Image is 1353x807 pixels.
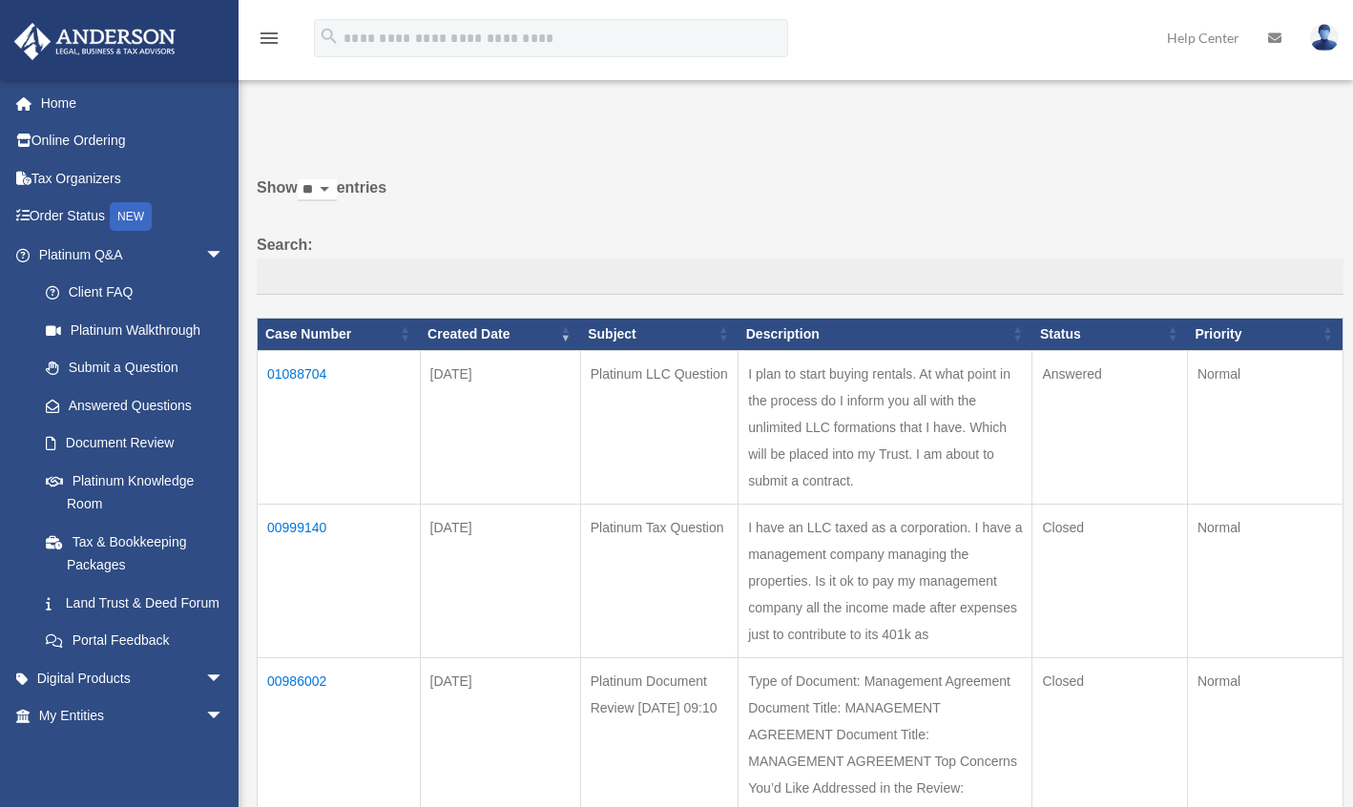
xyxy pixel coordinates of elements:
td: [DATE] [420,350,580,504]
i: search [319,26,340,47]
a: Digital Productsarrow_drop_down [13,659,253,697]
td: I plan to start buying rentals. At what point in the process do I inform you all with the unlimit... [739,350,1032,504]
td: Normal [1187,504,1343,657]
a: Tax & Bookkeeping Packages [27,523,243,584]
span: arrow_drop_down [205,735,243,774]
a: Platinum Q&Aarrow_drop_down [13,236,243,274]
a: menu [258,33,281,50]
a: Platinum Knowledge Room [27,462,243,523]
span: arrow_drop_down [205,697,243,736]
a: Online Ordering [13,122,253,160]
a: Document Review [27,424,243,463]
th: Description: activate to sort column ascending [739,318,1032,350]
th: Created Date: activate to sort column ascending [420,318,580,350]
td: I have an LLC taxed as a corporation. I have a management company managing the properties. Is it ... [739,504,1032,657]
th: Case Number: activate to sort column ascending [258,318,421,350]
img: Anderson Advisors Platinum Portal [9,23,181,60]
a: Land Trust & Deed Forum [27,584,243,622]
a: Tax Organizers [13,159,253,197]
td: Closed [1032,504,1188,657]
td: 01088704 [258,350,421,504]
td: Normal [1187,350,1343,504]
a: Platinum Walkthrough [27,311,243,349]
th: Status: activate to sort column ascending [1032,318,1188,350]
div: NEW [110,202,152,231]
td: Platinum LLC Question [580,350,739,504]
img: User Pic [1310,24,1339,52]
input: Search: [257,259,1343,295]
label: Search: [257,232,1343,295]
a: Portal Feedback [27,622,243,660]
select: Showentries [298,179,337,201]
label: Show entries [257,175,1343,220]
a: Answered Questions [27,386,234,424]
a: Client FAQ [27,274,243,312]
a: Submit a Question [27,349,243,387]
span: arrow_drop_down [205,236,243,275]
th: Priority: activate to sort column ascending [1187,318,1343,350]
td: 00999140 [258,504,421,657]
td: [DATE] [420,504,580,657]
a: My Anderson Teamarrow_drop_down [13,735,253,773]
a: Home [13,84,253,122]
td: Answered [1032,350,1188,504]
th: Subject: activate to sort column ascending [580,318,739,350]
a: Order StatusNEW [13,197,253,237]
i: menu [258,27,281,50]
a: My Entitiesarrow_drop_down [13,697,253,735]
span: arrow_drop_down [205,659,243,698]
td: Platinum Tax Question [580,504,739,657]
